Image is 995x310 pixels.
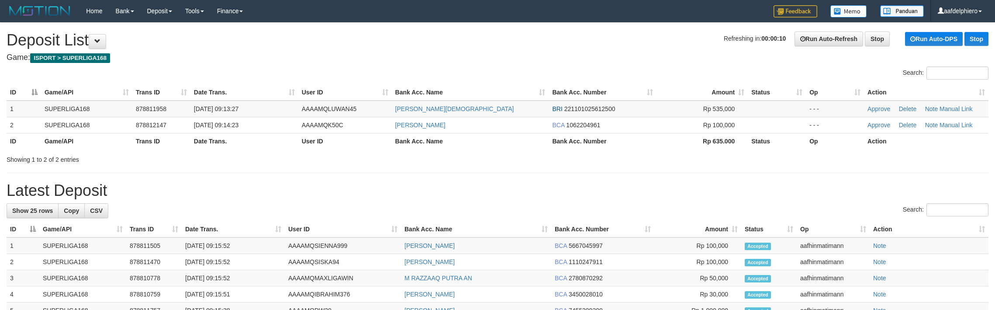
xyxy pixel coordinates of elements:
[654,237,741,254] td: Rp 100,000
[745,259,771,266] span: Accepted
[806,133,864,149] th: Op
[7,152,408,164] div: Showing 1 to 2 of 2 entries
[654,270,741,286] td: Rp 50,000
[899,105,916,112] a: Delete
[903,66,988,80] label: Search:
[656,133,748,149] th: Rp 635.000
[555,258,567,265] span: BCA
[7,182,988,199] h1: Latest Deposit
[7,254,39,270] td: 2
[795,31,863,46] a: Run Auto-Refresh
[132,133,190,149] th: Trans ID
[867,105,890,112] a: Approve
[569,242,603,249] span: Copy 5667045997 to clipboard
[867,122,890,129] a: Approve
[797,270,870,286] td: aafhinmatimann
[797,286,870,303] td: aafhinmatimann
[899,122,916,129] a: Delete
[302,105,357,112] span: AAAAMQLUWAN45
[39,254,126,270] td: SUPERLIGA168
[190,84,298,101] th: Date Trans.: activate to sort column ascending
[654,221,741,237] th: Amount: activate to sort column ascending
[136,122,166,129] span: 878812147
[745,275,771,282] span: Accepted
[745,291,771,299] span: Accepted
[132,84,190,101] th: Trans ID: activate to sort column ascending
[182,237,285,254] td: [DATE] 09:15:52
[90,207,103,214] span: CSV
[926,66,988,80] input: Search:
[925,122,938,129] a: Note
[903,203,988,216] label: Search:
[64,207,79,214] span: Copy
[126,254,182,270] td: 878811470
[555,275,567,282] span: BCA
[126,237,182,254] td: 878811505
[7,221,39,237] th: ID: activate to sort column descending
[748,133,806,149] th: Status
[551,221,654,237] th: Bank Acc. Number: activate to sort column ascending
[7,237,39,254] td: 1
[12,207,53,214] span: Show 25 rows
[285,254,401,270] td: AAAAMQSISKA94
[806,101,864,117] td: - - -
[401,221,551,237] th: Bank Acc. Name: activate to sort column ascending
[552,105,562,112] span: BRI
[549,84,656,101] th: Bank Acc. Number: activate to sort column ascending
[830,5,867,17] img: Button%20Memo.svg
[864,84,988,101] th: Action: activate to sort column ascending
[865,31,890,46] a: Stop
[126,221,182,237] th: Trans ID: activate to sort column ascending
[940,105,973,112] a: Manual Link
[39,270,126,286] td: SUPERLIGA168
[404,258,455,265] a: [PERSON_NAME]
[797,254,870,270] td: aafhinmatimann
[298,84,392,101] th: User ID: activate to sort column ascending
[940,122,973,129] a: Manual Link
[285,286,401,303] td: AAAAMQIBRAHIM376
[806,117,864,133] td: - - -
[7,286,39,303] td: 4
[552,122,564,129] span: BCA
[392,133,549,149] th: Bank Acc. Name
[30,53,110,63] span: ISPORT > SUPERLIGA168
[7,101,41,117] td: 1
[182,270,285,286] td: [DATE] 09:15:52
[748,84,806,101] th: Status: activate to sort column ascending
[7,133,41,149] th: ID
[555,242,567,249] span: BCA
[703,122,735,129] span: Rp 100,000
[741,221,797,237] th: Status: activate to sort column ascending
[774,5,817,17] img: Feedback.jpg
[41,84,132,101] th: Game/API: activate to sort column ascending
[806,84,864,101] th: Op: activate to sort column ascending
[7,53,988,62] h4: Game:
[194,105,238,112] span: [DATE] 09:13:27
[873,275,886,282] a: Note
[745,243,771,250] span: Accepted
[182,286,285,303] td: [DATE] 09:15:51
[873,291,886,298] a: Note
[126,270,182,286] td: 878810778
[392,84,549,101] th: Bank Acc. Name: activate to sort column ascending
[549,133,656,149] th: Bank Acc. Number
[703,105,735,112] span: Rp 535,000
[654,286,741,303] td: Rp 30,000
[39,237,126,254] td: SUPERLIGA168
[656,84,748,101] th: Amount: activate to sort column ascending
[7,203,59,218] a: Show 25 rows
[7,84,41,101] th: ID: activate to sort column descending
[39,286,126,303] td: SUPERLIGA168
[569,291,603,298] span: Copy 3450028010 to clipboard
[905,32,963,46] a: Run Auto-DPS
[302,122,343,129] span: AAAAMQK50C
[7,117,41,133] td: 2
[797,237,870,254] td: aafhinmatimann
[404,275,472,282] a: M RAZZAAQ PUTRA AN
[136,105,166,112] span: 878811958
[926,203,988,216] input: Search:
[182,254,285,270] td: [DATE] 09:15:52
[285,237,401,254] td: AAAAMQSIENNA999
[126,286,182,303] td: 878810759
[761,35,786,42] strong: 00:00:10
